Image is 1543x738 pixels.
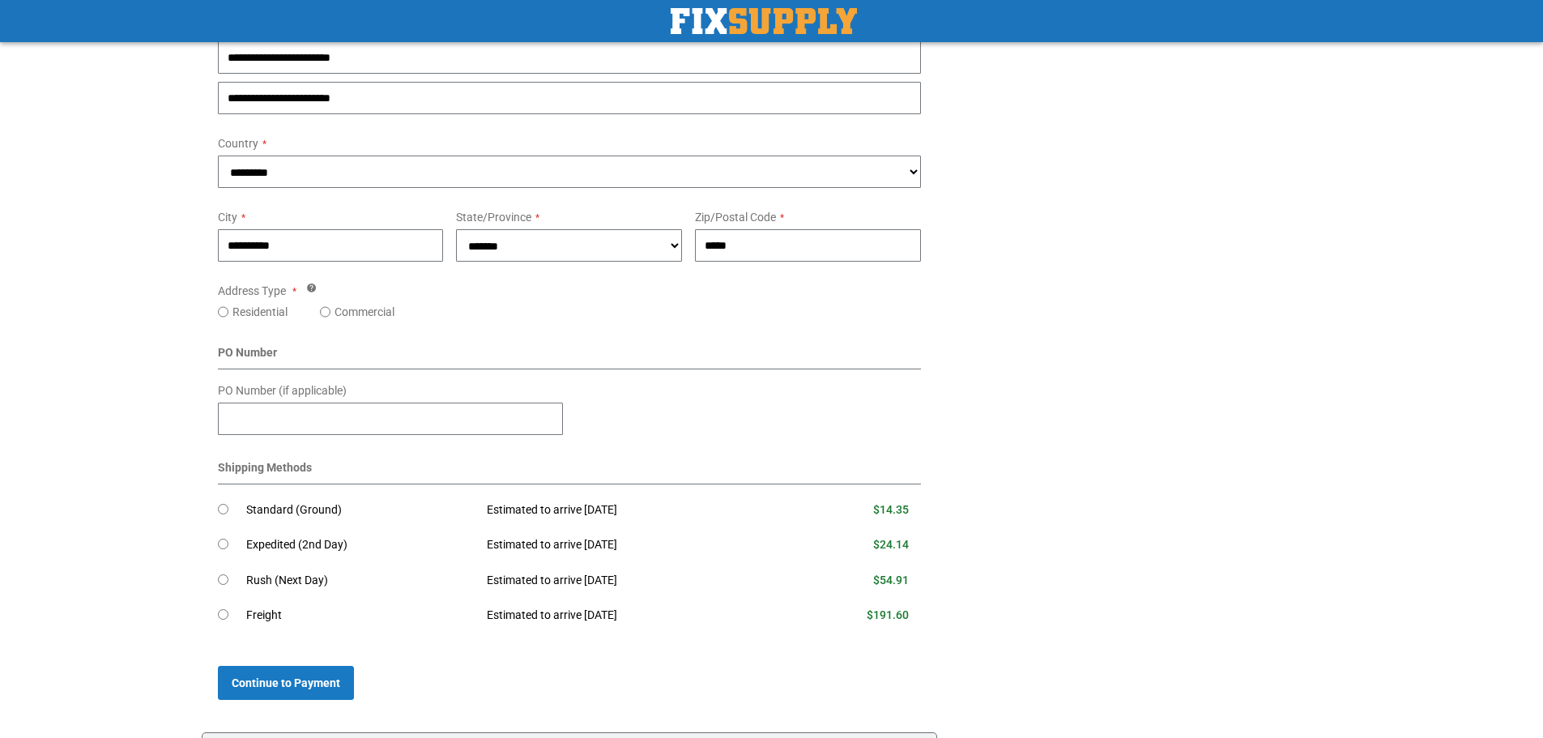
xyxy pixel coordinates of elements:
div: Shipping Methods [218,459,922,484]
td: Expedited (2nd Day) [246,527,475,563]
label: Commercial [335,304,394,320]
img: Fix Industrial Supply [671,8,857,34]
span: $191.60 [867,608,909,621]
span: $24.14 [873,538,909,551]
span: Zip/Postal Code [695,211,776,224]
span: Continue to Payment [232,676,340,689]
td: Standard (Ground) [246,493,475,528]
span: $14.35 [873,503,909,516]
span: PO Number (if applicable) [218,384,347,397]
span: $54.91 [873,574,909,587]
button: Continue to Payment [218,666,354,700]
td: Rush (Next Day) [246,563,475,599]
td: Estimated to arrive [DATE] [475,527,787,563]
td: Freight [246,598,475,633]
td: Estimated to arrive [DATE] [475,493,787,528]
label: Residential [232,304,288,320]
a: store logo [671,8,857,34]
td: Estimated to arrive [DATE] [475,598,787,633]
div: PO Number [218,344,922,369]
span: State/Province [456,211,531,224]
td: Estimated to arrive [DATE] [475,563,787,599]
span: Country [218,137,258,150]
span: Address Type [218,284,286,297]
span: City [218,211,237,224]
